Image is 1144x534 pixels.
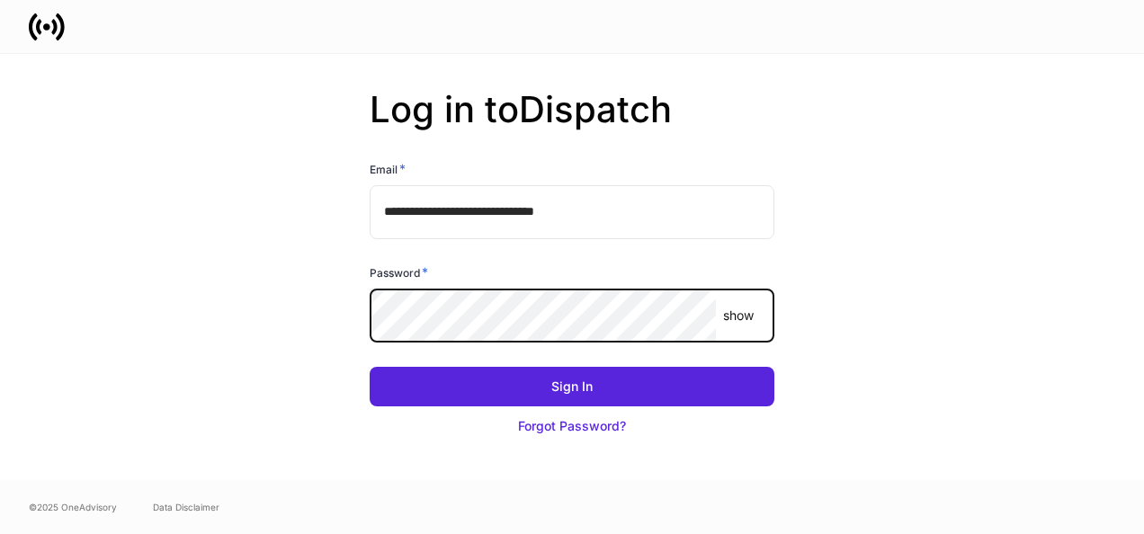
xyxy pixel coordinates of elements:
h6: Password [370,263,428,281]
p: show [723,307,754,325]
div: Sign In [551,378,593,396]
h2: Log in to Dispatch [370,88,774,160]
button: Forgot Password? [370,406,774,446]
span: © 2025 OneAdvisory [29,500,117,514]
h6: Email [370,160,406,178]
keeper-lock: Open Keeper Popup [680,305,702,326]
a: Data Disclaimer [153,500,219,514]
div: Forgot Password? [518,417,626,435]
button: Sign In [370,367,774,406]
